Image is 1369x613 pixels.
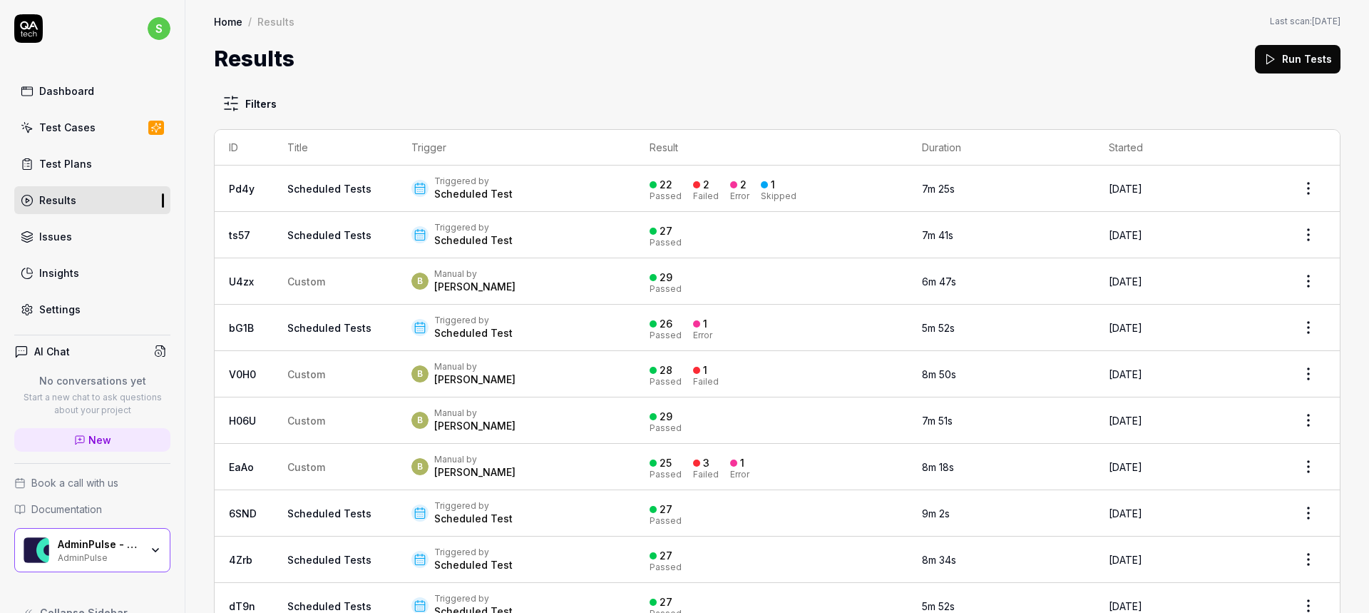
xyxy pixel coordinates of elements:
[1109,461,1142,473] time: [DATE]
[229,507,257,520] a: 6SND
[229,415,256,427] a: H06U
[397,130,635,166] th: Trigger
[287,183,371,195] a: Scheduled Tests
[660,410,672,423] div: 29
[58,551,140,562] div: AdminPulse
[660,503,672,516] div: 27
[1255,45,1340,74] button: Run Tests
[740,178,747,191] div: 2
[14,502,170,517] a: Documentation
[922,275,956,288] time: 6m 47s
[434,500,513,512] div: Triggered by
[215,130,273,166] th: ID
[14,295,170,323] a: Settings
[660,457,672,470] div: 25
[434,268,516,280] div: Manual by
[287,229,371,241] a: Scheduled Tests
[434,593,513,604] div: Triggered by
[434,465,516,480] div: [PERSON_NAME]
[1109,415,1142,427] time: [DATE]
[39,156,92,171] div: Test Plans
[39,193,76,208] div: Results
[434,280,516,294] div: [PERSON_NAME]
[287,415,325,427] span: Custom
[650,424,682,432] div: Passed
[287,554,371,566] a: Scheduled Tests
[434,315,513,326] div: Triggered by
[434,407,516,419] div: Manual by
[14,373,170,388] p: No conversations yet
[214,14,242,29] a: Home
[434,512,513,526] div: Scheduled Test
[148,17,170,40] span: s
[650,517,682,525] div: Passed
[660,318,672,330] div: 26
[1109,275,1142,288] time: [DATE]
[248,14,252,29] div: /
[660,178,672,191] div: 22
[703,178,709,191] div: 2
[411,273,429,290] span: B
[650,192,682,201] div: Passed
[14,186,170,214] a: Results
[1109,507,1142,520] time: [DATE]
[214,89,285,118] button: Filters
[703,364,707,377] div: 1
[922,554,956,566] time: 8m 34s
[771,178,775,191] div: 1
[1109,322,1142,334] time: [DATE]
[922,229,953,241] time: 7m 41s
[635,130,908,166] th: Result
[660,225,672,238] div: 27
[14,113,170,141] a: Test Cases
[761,192,796,201] div: Skipped
[660,549,672,562] div: 27
[434,222,513,233] div: Triggered by
[14,259,170,287] a: Insights
[287,275,325,288] span: Custom
[1109,600,1142,612] time: [DATE]
[287,507,371,520] a: Scheduled Tests
[660,364,672,377] div: 28
[650,470,682,479] div: Passed
[434,176,513,187] div: Triggered by
[14,428,170,452] a: New
[1109,229,1142,241] time: [DATE]
[39,120,96,135] div: Test Cases
[229,600,255,612] a: dT9n
[650,563,682,572] div: Passed
[287,368,325,380] span: Custom
[1270,15,1340,28] button: Last scan:[DATE]
[229,322,254,334] a: bG1B
[39,302,81,317] div: Settings
[434,187,513,201] div: Scheduled Test
[1312,16,1340,26] time: [DATE]
[229,368,256,380] a: V0H0
[922,600,955,612] time: 5m 52s
[229,229,250,241] a: ts57
[1109,368,1142,380] time: [DATE]
[703,318,707,330] div: 1
[287,461,325,473] span: Custom
[14,475,170,490] a: Book a call with us
[660,271,672,284] div: 29
[434,233,513,248] div: Scheduled Test
[229,461,254,473] a: EaAo
[31,502,102,517] span: Documentation
[39,83,94,98] div: Dashboard
[908,130,1094,166] th: Duration
[14,223,170,250] a: Issues
[693,192,719,201] div: Failed
[660,596,672,609] div: 27
[730,470,749,479] div: Error
[650,331,682,340] div: Passed
[434,361,516,373] div: Manual by
[39,265,79,280] div: Insights
[287,322,371,334] a: Scheduled Tests
[229,183,255,195] a: Pd4y
[922,415,953,427] time: 7m 51s
[411,412,429,429] span: B
[14,77,170,105] a: Dashboard
[273,130,397,166] th: Title
[411,458,429,475] span: B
